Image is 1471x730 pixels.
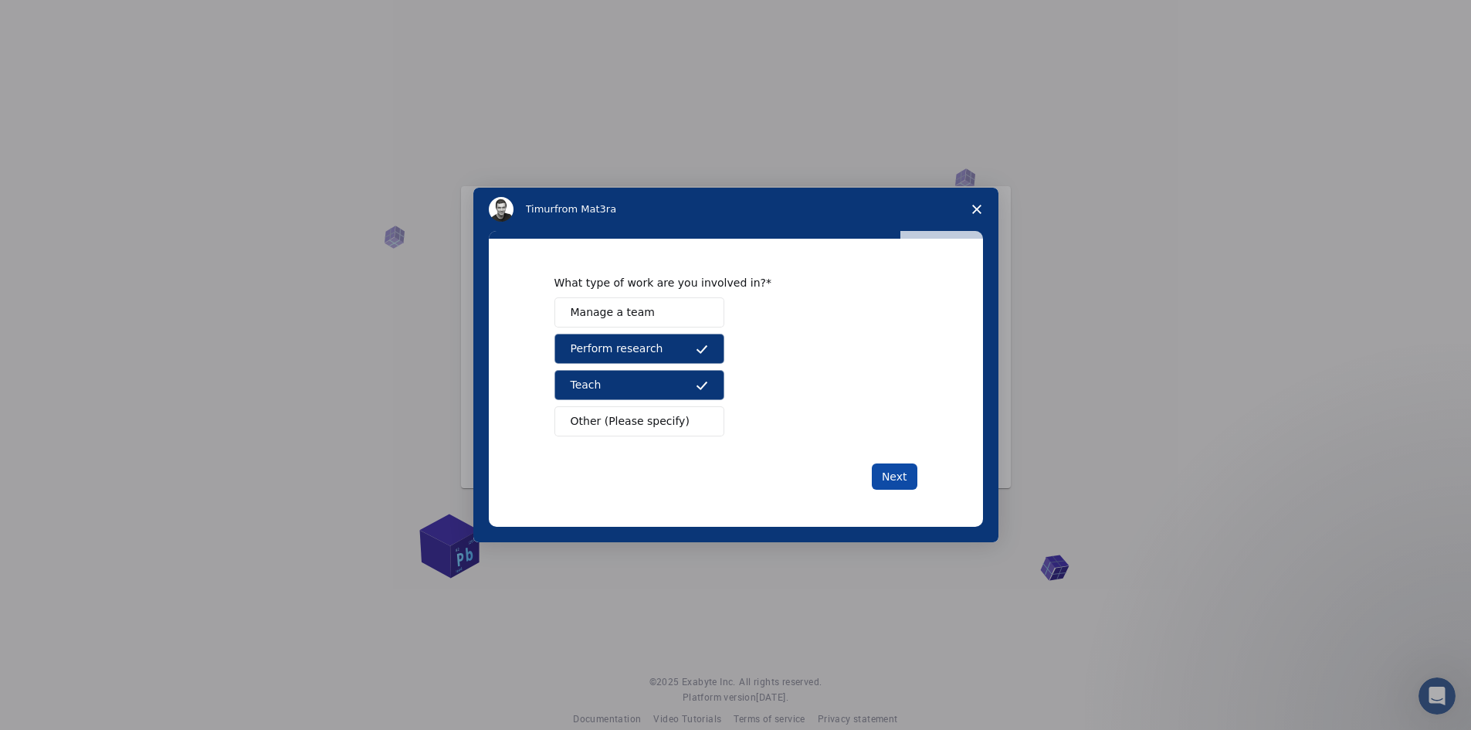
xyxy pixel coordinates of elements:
[554,276,894,290] div: What type of work are you involved in?
[571,341,663,357] span: Perform research
[554,370,724,400] button: Teach
[31,11,86,25] span: Support
[526,203,554,215] span: Timur
[571,304,655,321] span: Manage a team
[489,197,513,222] img: Profile image for Timur
[872,463,917,490] button: Next
[554,297,724,328] button: Manage a team
[554,203,616,215] span: from Mat3ra
[554,334,724,364] button: Perform research
[571,413,690,430] span: Other (Please specify)
[571,377,602,393] span: Teach
[554,406,724,436] button: Other (Please specify)
[955,188,998,231] span: Close survey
